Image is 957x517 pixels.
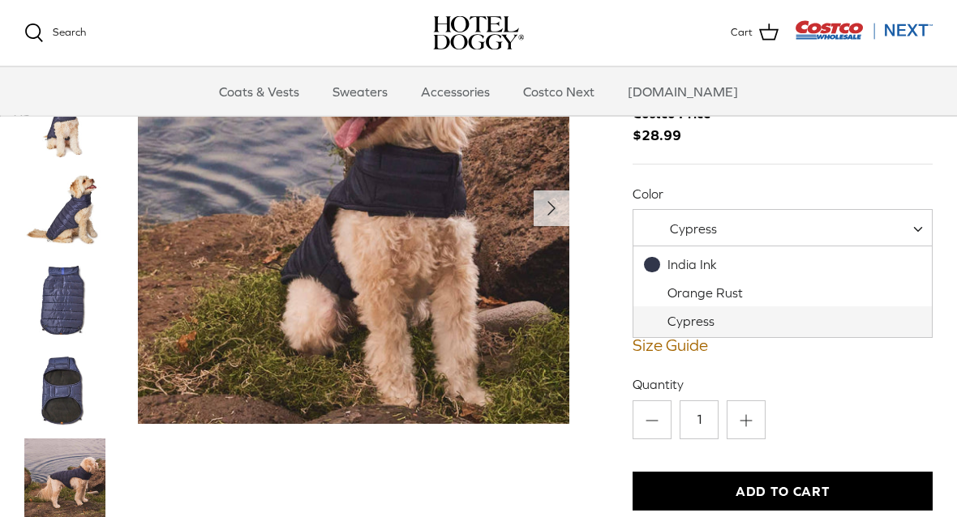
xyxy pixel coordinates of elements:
[613,67,753,116] a: [DOMAIN_NAME]
[534,191,569,227] button: Next
[433,16,524,50] a: hoteldoggy.com hoteldoggycom
[731,24,753,41] span: Cart
[795,20,933,41] img: Costco Next
[633,376,933,394] label: Quantity
[731,23,779,44] a: Cart
[667,314,715,329] span: Cypress
[509,67,609,116] a: Costco Next
[53,26,86,38] span: Search
[633,210,933,249] span: Cypress
[24,350,105,431] a: Thumbnail Link
[633,336,933,356] a: Size Guide
[433,16,524,50] img: hoteldoggycom
[406,67,504,116] a: Accessories
[667,258,717,272] span: India Ink
[667,286,743,301] span: Orange Rust
[24,23,86,43] a: Search
[204,67,314,116] a: Coats & Vests
[24,261,105,342] a: Thumbnail Link
[24,172,105,253] a: Thumbnail Link
[795,31,933,43] a: Visit Costco Next
[633,221,749,238] span: Cypress
[633,472,933,511] button: Add to Cart
[633,186,933,203] label: Color
[633,104,727,147] span: $28.99
[680,401,719,440] input: Quantity
[24,83,105,164] a: Thumbnail Link
[670,222,717,237] span: Cypress
[318,67,402,116] a: Sweaters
